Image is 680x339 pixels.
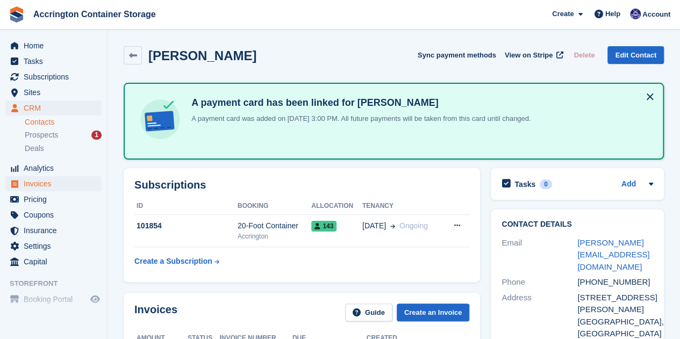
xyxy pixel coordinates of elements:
[362,198,442,215] th: Tenancy
[5,223,102,238] a: menu
[134,220,238,232] div: 101854
[148,48,256,63] h2: [PERSON_NAME]
[397,304,470,321] a: Create an Invoice
[311,198,362,215] th: Allocation
[642,9,670,20] span: Account
[605,9,620,19] span: Help
[138,97,183,142] img: card-linked-ebf98d0992dc2aeb22e95c0e3c79077019eb2392cfd83c6a337811c24bc77127.svg
[24,292,88,307] span: Booking Portal
[5,85,102,100] a: menu
[311,221,337,232] span: 143
[569,46,599,64] button: Delete
[24,192,88,207] span: Pricing
[134,179,469,191] h2: Subscriptions
[5,176,102,191] a: menu
[5,254,102,269] a: menu
[540,179,552,189] div: 0
[24,254,88,269] span: Capital
[10,278,107,289] span: Storefront
[134,198,238,215] th: ID
[24,161,88,176] span: Analytics
[630,9,641,19] img: Jacob Connolly
[621,178,636,191] a: Add
[134,251,219,271] a: Create a Subscription
[552,9,574,19] span: Create
[134,256,212,267] div: Create a Subscription
[5,239,102,254] a: menu
[514,179,535,189] h2: Tasks
[24,38,88,53] span: Home
[24,239,88,254] span: Settings
[25,130,58,140] span: Prospects
[577,238,649,271] a: [PERSON_NAME][EMAIL_ADDRESS][DOMAIN_NAME]
[238,220,311,232] div: 20-Foot Container
[24,54,88,69] span: Tasks
[502,237,577,273] div: Email
[5,54,102,69] a: menu
[5,292,102,307] a: menu
[89,293,102,306] a: Preview store
[505,50,553,61] span: View on Stripe
[24,223,88,238] span: Insurance
[24,85,88,100] span: Sites
[5,69,102,84] a: menu
[577,276,653,288] div: [PHONE_NUMBER]
[25,129,102,141] a: Prospects 1
[29,5,160,23] a: Accrington Container Storage
[607,46,664,64] a: Edit Contact
[345,304,392,321] a: Guide
[25,117,102,127] a: Contacts
[399,221,428,230] span: Ongoing
[577,292,653,316] div: [STREET_ADDRESS][PERSON_NAME]
[24,176,88,191] span: Invoices
[5,38,102,53] a: menu
[5,207,102,222] a: menu
[5,100,102,116] a: menu
[187,113,531,124] p: A payment card was added on [DATE] 3:00 PM. All future payments will be taken from this card unti...
[24,207,88,222] span: Coupons
[187,97,531,109] h4: A payment card has been linked for [PERSON_NAME]
[238,198,311,215] th: Booking
[362,220,386,232] span: [DATE]
[418,46,496,64] button: Sync payment methods
[502,220,653,229] h2: Contact Details
[25,143,102,154] a: Deals
[24,100,88,116] span: CRM
[91,131,102,140] div: 1
[502,276,577,288] div: Phone
[5,192,102,207] a: menu
[24,69,88,84] span: Subscriptions
[9,6,25,23] img: stora-icon-8386f47178a22dfd0bd8f6a31ec36ba5ce8667c1dd55bd0f319d3a0aa187defe.svg
[5,161,102,176] a: menu
[134,304,177,321] h2: Invoices
[238,232,311,241] div: Accrington
[500,46,566,64] a: View on Stripe
[25,143,44,154] span: Deals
